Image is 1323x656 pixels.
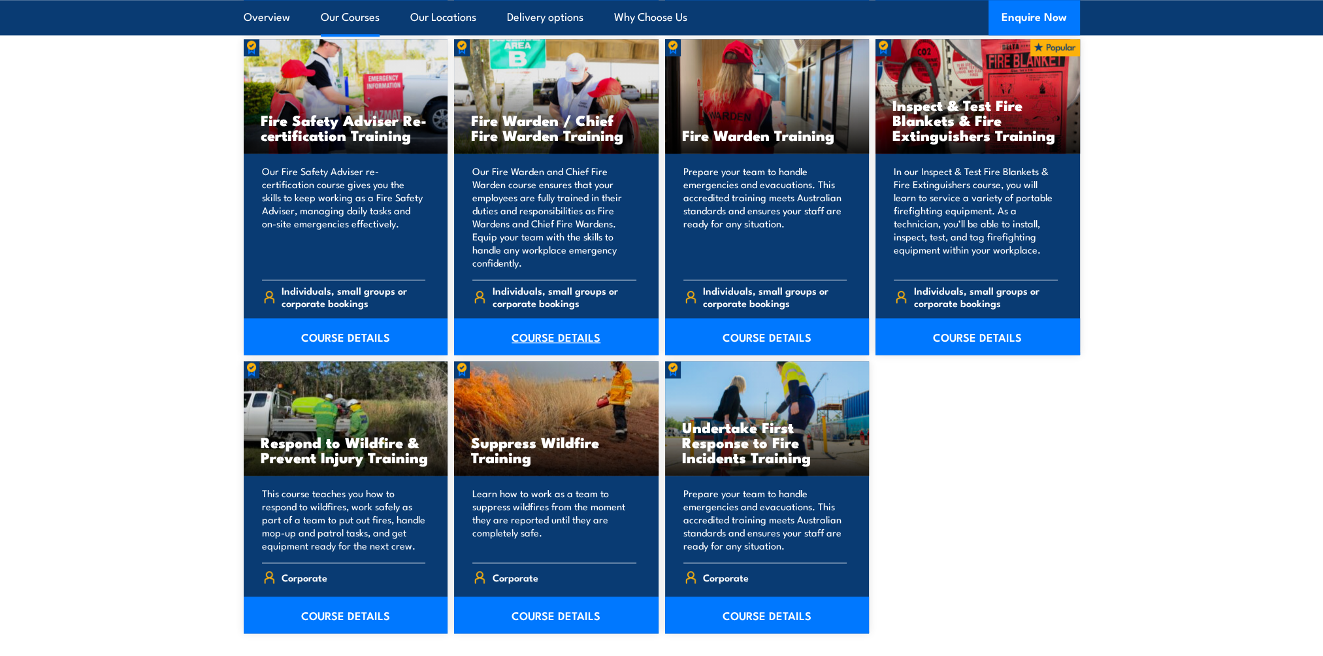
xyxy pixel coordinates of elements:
span: Individuals, small groups or corporate bookings [914,284,1058,309]
span: Corporate [282,567,327,587]
h3: Respond to Wildfire & Prevent Injury Training [261,435,431,465]
h3: Fire Safety Adviser Re-certification Training [261,112,431,142]
h3: Fire Warden Training [682,127,853,142]
a: COURSE DETAILS [875,318,1080,355]
h3: Suppress Wildfire Training [471,435,642,465]
span: Corporate [493,567,538,587]
h3: Undertake First Response to Fire Incidents Training [682,419,853,465]
a: COURSE DETAILS [454,318,659,355]
span: Individuals, small groups or corporate bookings [282,284,425,309]
p: Our Fire Warden and Chief Fire Warden course ensures that your employees are fully trained in the... [472,165,636,269]
p: This course teaches you how to respond to wildfires, work safely as part of a team to put out fir... [262,487,426,552]
span: Individuals, small groups or corporate bookings [703,284,847,309]
a: COURSE DETAILS [454,597,659,633]
h3: Inspect & Test Fire Blankets & Fire Extinguishers Training [892,97,1063,142]
a: COURSE DETAILS [244,597,448,633]
p: Prepare your team to handle emergencies and evacuations. This accredited training meets Australia... [683,487,847,552]
p: Our Fire Safety Adviser re-certification course gives you the skills to keep working as a Fire Sa... [262,165,426,269]
span: Corporate [703,567,749,587]
p: In our Inspect & Test Fire Blankets & Fire Extinguishers course, you will learn to service a vari... [894,165,1058,269]
h3: Fire Warden / Chief Fire Warden Training [471,112,642,142]
a: COURSE DETAILS [244,318,448,355]
a: COURSE DETAILS [665,318,870,355]
p: Prepare your team to handle emergencies and evacuations. This accredited training meets Australia... [683,165,847,269]
span: Individuals, small groups or corporate bookings [493,284,636,309]
a: COURSE DETAILS [665,597,870,633]
p: Learn how to work as a team to suppress wildfires from the moment they are reported until they ar... [472,487,636,552]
